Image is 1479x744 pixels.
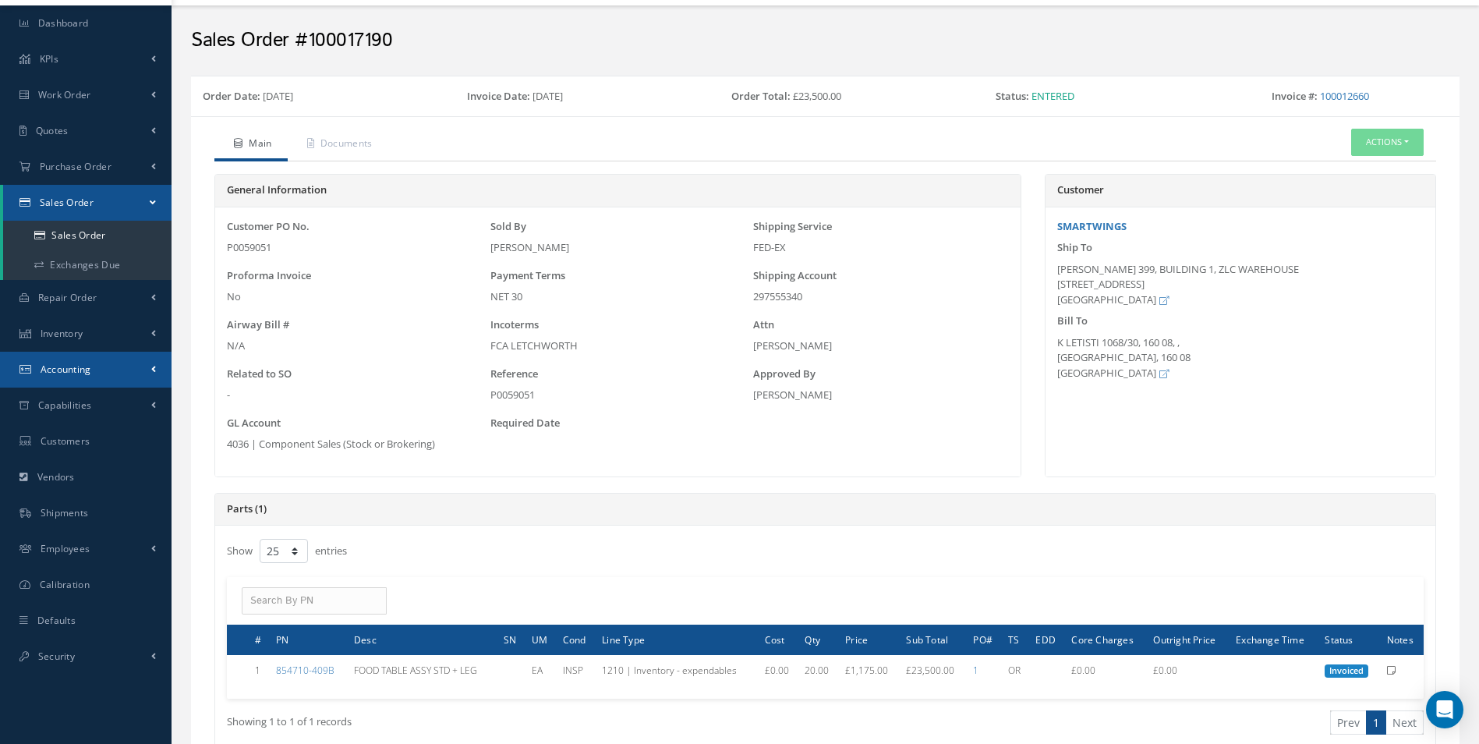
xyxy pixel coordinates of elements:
[490,289,746,305] div: NET 30
[1008,632,1019,647] span: TS
[288,129,388,161] a: Documents
[227,388,230,402] span: -
[1002,655,1029,686] td: OR
[40,52,58,66] span: KPIs
[563,632,586,647] span: Cond
[40,196,94,209] span: Sales Order
[753,388,1009,403] div: [PERSON_NAME]
[906,632,948,647] span: Sub Total
[532,632,547,647] span: UM
[1057,335,1424,381] div: K LETISTI 1068/30, 160 08, , [GEOGRAPHIC_DATA], 160 08 [GEOGRAPHIC_DATA]
[996,89,1029,105] label: Status:
[845,632,868,647] span: Price
[1153,664,1177,677] span: £0.00
[203,89,260,105] label: Order Date:
[255,632,261,647] span: #
[227,268,311,284] label: Proforma Invoice
[973,632,992,647] span: PO#
[41,327,83,340] span: Inventory
[41,506,89,519] span: Shipments
[242,587,387,615] input: Search By PN
[1057,219,1127,233] a: SMARTWINGS
[1057,314,1088,329] label: Bill To
[490,388,746,403] div: P0059051
[1351,129,1424,156] button: Actions
[227,416,281,431] label: GL Account
[467,89,530,105] label: Invoice Date:
[40,160,111,173] span: Purchase Order
[765,632,785,647] span: Cost
[557,655,596,686] td: INSP
[1153,632,1215,647] span: Outright Price
[805,632,820,647] span: Qty
[602,632,645,647] span: Line Type
[227,537,253,559] label: Show
[805,664,829,677] span: 20.00
[765,664,789,677] span: £0.00
[3,250,172,280] a: Exchanges Due
[1071,632,1133,647] span: Core Charges
[490,367,538,382] label: Reference
[1272,89,1318,105] label: Invoice #:
[227,317,289,333] label: Airway Bill #
[1057,184,1424,197] h5: Customer
[753,289,1009,305] div: 297555340
[3,221,172,250] a: Sales Order
[490,317,539,333] label: Incoterms
[38,291,97,304] span: Repair Order
[753,240,1009,256] div: FED-EX
[41,434,90,448] span: Customers
[1057,262,1424,308] div: [PERSON_NAME] 399, BUILDING 1, ZLC WAREHOUSE [STREET_ADDRESS] [GEOGRAPHIC_DATA]
[1035,632,1056,647] span: EDD
[227,219,310,235] label: Customer PO No.
[3,185,172,221] a: Sales Order
[753,219,832,235] label: Shipping Service
[40,578,90,591] span: Calibration
[227,289,483,305] div: No
[38,399,92,412] span: Capabilities
[973,664,978,677] a: 1
[38,88,91,101] span: Work Order
[37,614,76,627] span: Defaults
[1325,632,1353,647] span: Status
[249,655,270,686] td: 1
[227,367,292,382] label: Related to SO
[490,416,560,431] label: Required Date
[227,184,1009,197] h5: General Information
[845,664,888,677] span: £1,175.00
[263,89,293,103] span: [DATE]
[533,89,563,103] span: [DATE]
[1071,664,1095,677] span: £0.00
[214,129,288,161] a: Main
[753,268,837,284] label: Shipping Account
[37,470,75,484] span: Vendors
[36,124,69,137] span: Quotes
[490,219,526,235] label: Sold By
[1426,691,1463,728] div: Open Intercom Messenger
[227,503,1424,515] h5: Parts (1)
[753,367,816,382] label: Approved By
[793,89,841,103] span: £23,500.00
[276,632,288,647] span: PN
[227,240,483,256] div: P0059051
[602,664,737,677] span: 1210 | Inventory - expendables
[753,317,774,333] label: Attn
[525,655,557,686] td: EA
[354,632,377,647] span: Desc
[490,268,565,284] label: Payment Terms
[490,338,746,354] div: FCA LETCHWORTH
[1236,632,1304,647] span: Exchange Time
[276,664,334,677] a: 854710-409B
[504,632,516,647] span: SN
[38,650,75,663] span: Security
[1387,632,1414,647] span: Notes
[731,89,791,105] label: Order Total:
[1031,89,1074,103] span: Entered
[315,537,347,559] label: entries
[490,240,746,256] div: [PERSON_NAME]
[906,664,954,677] span: £23,500.00
[1057,240,1092,256] label: Ship To
[191,29,1460,52] h2: Sales Order #100017190
[753,338,1009,354] div: [PERSON_NAME]
[227,437,483,452] div: 4036 | Component Sales (Stock or Brokering)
